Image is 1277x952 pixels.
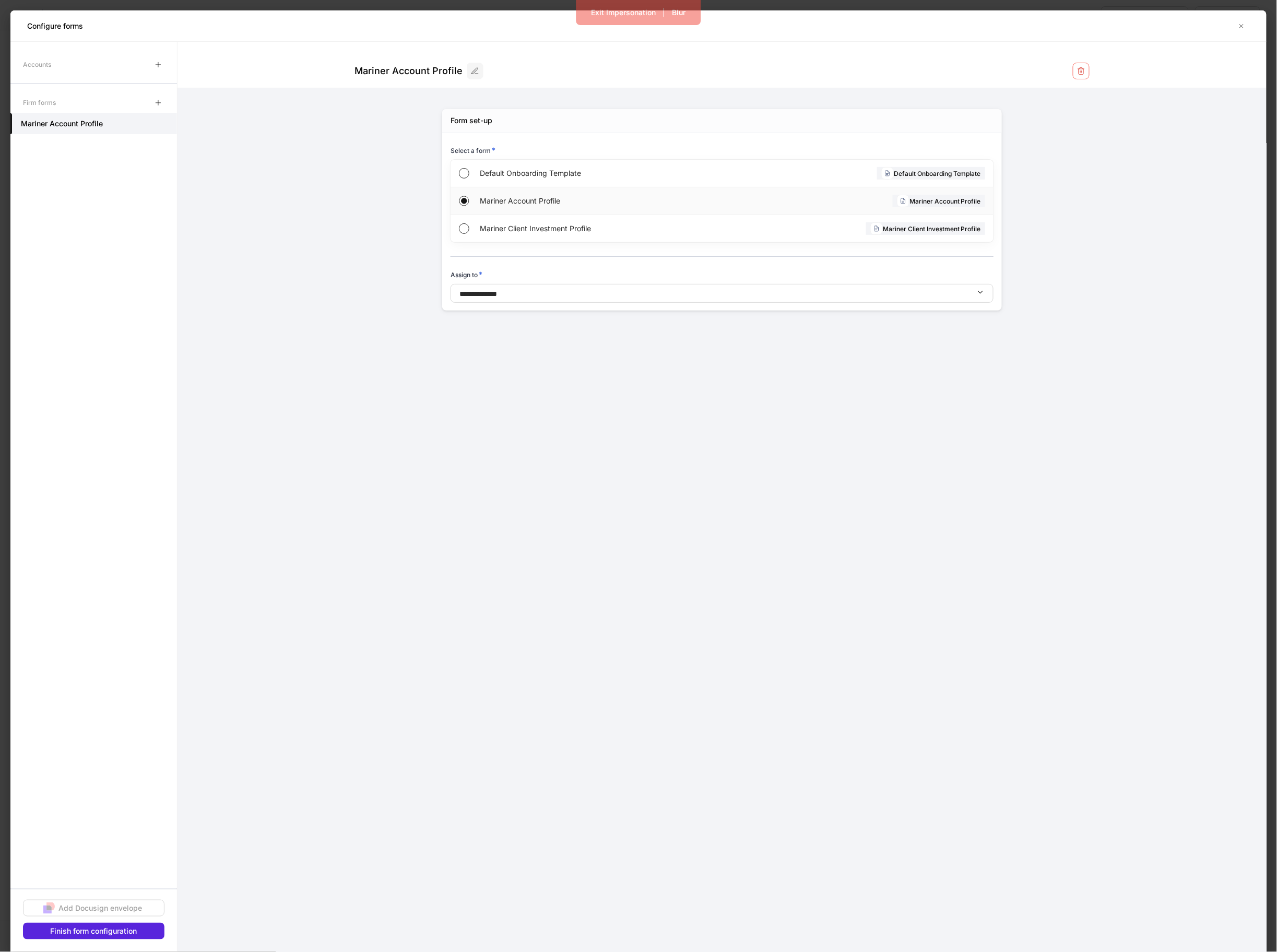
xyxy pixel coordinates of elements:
[23,900,164,917] button: Add Docusign envelope
[451,115,492,126] div: Form set-up
[23,55,51,74] div: Accounts
[51,926,137,936] div: Finish form configuration
[480,196,718,206] span: Mariner Account Profile
[27,21,83,31] h5: Configure forms
[866,222,985,235] div: Mariner Client Investment Profile
[893,195,985,207] div: Mariner Account Profile
[672,7,686,18] div: Blur
[480,168,721,178] span: Default Onboarding Template
[354,65,463,77] div: Mariner Account Profile
[10,113,177,134] a: Mariner Account Profile
[59,903,143,913] div: Add Docusign envelope
[21,118,103,129] h5: Mariner Account Profile
[451,145,495,156] h6: Select a form
[451,269,482,280] h6: Assign to
[592,7,656,18] div: Exit Impersonation
[480,223,720,234] span: Mariner Client Investment Profile
[877,167,985,180] div: Default Onboarding Template
[23,93,56,112] div: Firm forms
[23,923,164,939] button: Finish form configuration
